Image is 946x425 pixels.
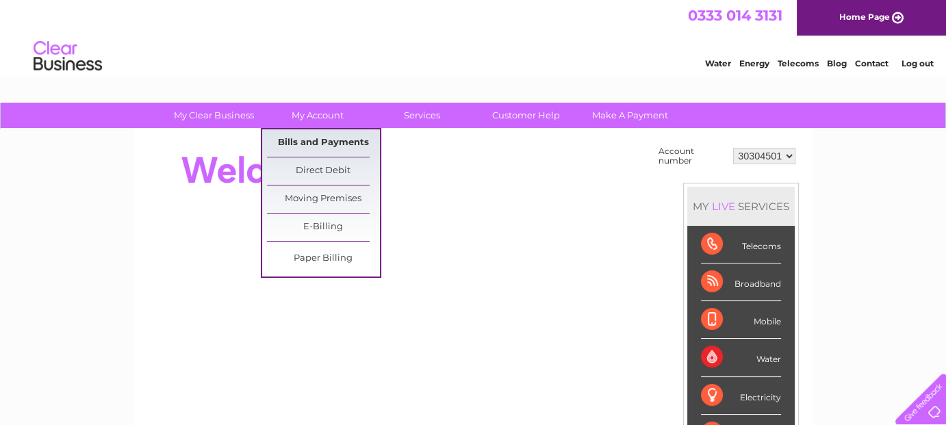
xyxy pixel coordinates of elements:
[705,58,731,68] a: Water
[709,200,738,213] div: LIVE
[701,226,781,263] div: Telecoms
[855,58,889,68] a: Contact
[701,301,781,339] div: Mobile
[261,103,374,128] a: My Account
[701,263,781,301] div: Broadband
[574,103,687,128] a: Make A Payment
[688,7,782,24] a: 0333 014 3131
[267,214,380,241] a: E-Billing
[901,58,933,68] a: Log out
[267,185,380,213] a: Moving Premises
[739,58,769,68] a: Energy
[778,58,819,68] a: Telecoms
[267,245,380,272] a: Paper Billing
[701,339,781,376] div: Water
[267,129,380,157] a: Bills and Payments
[157,103,270,128] a: My Clear Business
[33,36,103,77] img: logo.png
[687,187,795,226] div: MY SERVICES
[827,58,847,68] a: Blog
[366,103,478,128] a: Services
[151,8,797,66] div: Clear Business is a trading name of Verastar Limited (registered in [GEOGRAPHIC_DATA] No. 3667643...
[655,143,730,169] td: Account number
[701,377,781,415] div: Electricity
[470,103,583,128] a: Customer Help
[267,157,380,185] a: Direct Debit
